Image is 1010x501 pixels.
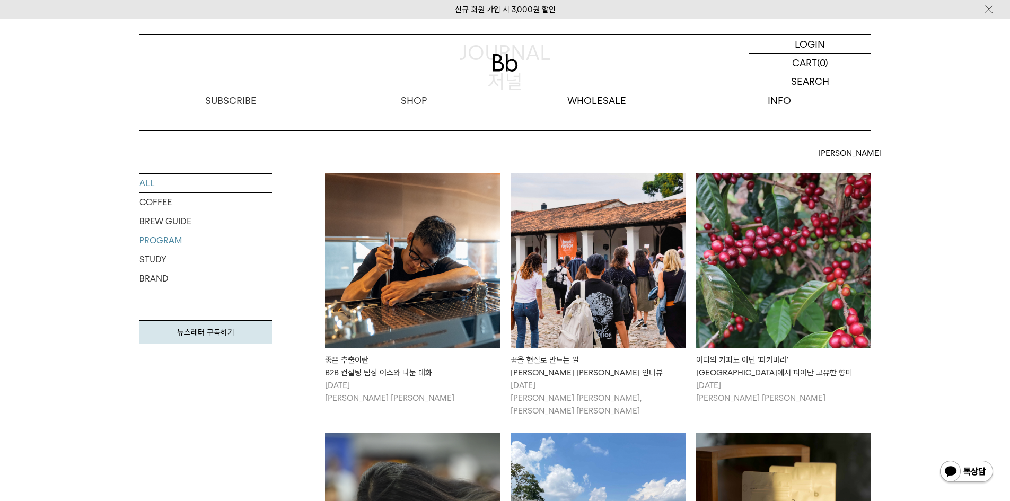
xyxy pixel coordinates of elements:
[792,54,817,72] p: CART
[818,147,882,160] span: [PERSON_NAME]
[139,91,322,110] a: SUBSCRIBE
[795,35,825,53] p: LOGIN
[939,460,994,485] img: 카카오톡 채널 1:1 채팅 버튼
[696,173,871,348] img: 어디의 커피도 아닌 '파카마라'엘살바도르에서 피어난 고유한 향미
[511,173,686,348] img: 꿈을 현실로 만드는 일빈보야지 탁승희 대표 인터뷰
[322,91,505,110] a: SHOP
[493,54,518,72] img: 로고
[139,269,272,288] a: BRAND
[139,231,272,250] a: PROGRAM
[749,35,871,54] a: LOGIN
[696,379,871,405] p: [DATE] [PERSON_NAME] [PERSON_NAME]
[455,5,556,14] a: 신규 회원 가입 시 3,000원 할인
[139,193,272,212] a: COFFEE
[791,72,829,91] p: SEARCH
[325,173,500,405] a: 좋은 추출이란B2B 컨설팅 팀장 어스와 나눈 대화 좋은 추출이란B2B 컨설팅 팀장 어스와 나눈 대화 [DATE][PERSON_NAME] [PERSON_NAME]
[696,173,871,405] a: 어디의 커피도 아닌 '파카마라'엘살바도르에서 피어난 고유한 향미 어디의 커피도 아닌 '파카마라'[GEOGRAPHIC_DATA]에서 피어난 고유한 향미 [DATE][PERSON...
[511,173,686,417] a: 꿈을 현실로 만드는 일빈보야지 탁승희 대표 인터뷰 꿈을 현실로 만드는 일[PERSON_NAME] [PERSON_NAME] 인터뷰 [DATE][PERSON_NAME] [PERS...
[325,354,500,379] div: 좋은 추출이란 B2B 컨설팅 팀장 어스와 나눈 대화
[696,354,871,379] div: 어디의 커피도 아닌 '파카마라' [GEOGRAPHIC_DATA]에서 피어난 고유한 향미
[511,354,686,379] div: 꿈을 현실로 만드는 일 [PERSON_NAME] [PERSON_NAME] 인터뷰
[139,320,272,344] a: 뉴스레터 구독하기
[688,91,871,110] p: INFO
[139,250,272,269] a: STUDY
[749,54,871,72] a: CART (0)
[505,91,688,110] p: WHOLESALE
[511,379,686,417] p: [DATE] [PERSON_NAME] [PERSON_NAME], [PERSON_NAME] [PERSON_NAME]
[139,174,272,192] a: ALL
[817,54,828,72] p: (0)
[325,173,500,348] img: 좋은 추출이란B2B 컨설팅 팀장 어스와 나눈 대화
[139,212,272,231] a: BREW GUIDE
[325,379,500,405] p: [DATE] [PERSON_NAME] [PERSON_NAME]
